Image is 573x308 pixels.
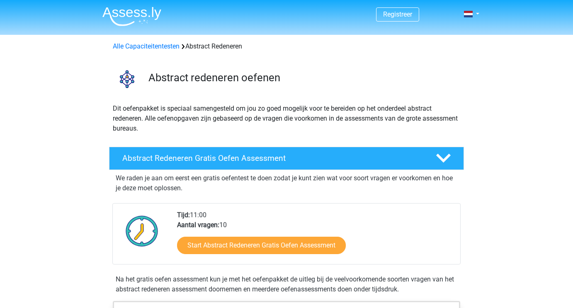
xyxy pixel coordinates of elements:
a: Start Abstract Redeneren Gratis Oefen Assessment [177,237,346,254]
div: Na het gratis oefen assessment kun je met het oefenpakket de uitleg bij de veelvoorkomende soorte... [112,274,461,294]
img: Klok [121,210,163,252]
a: Abstract Redeneren Gratis Oefen Assessment [106,147,467,170]
p: We raden je aan om eerst een gratis oefentest te doen zodat je kunt zien wat voor soort vragen er... [116,173,457,193]
h3: Abstract redeneren oefenen [148,71,457,84]
div: 11:00 10 [171,210,460,264]
b: Aantal vragen: [177,221,219,229]
img: abstract redeneren [109,61,145,97]
div: Abstract Redeneren [109,41,464,51]
a: Alle Capaciteitentesten [113,42,180,50]
p: Dit oefenpakket is speciaal samengesteld om jou zo goed mogelijk voor te bereiden op het onderdee... [113,104,460,133]
a: Registreer [383,10,412,18]
h4: Abstract Redeneren Gratis Oefen Assessment [122,153,422,163]
b: Tijd: [177,211,190,219]
img: Assessly [102,7,161,26]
